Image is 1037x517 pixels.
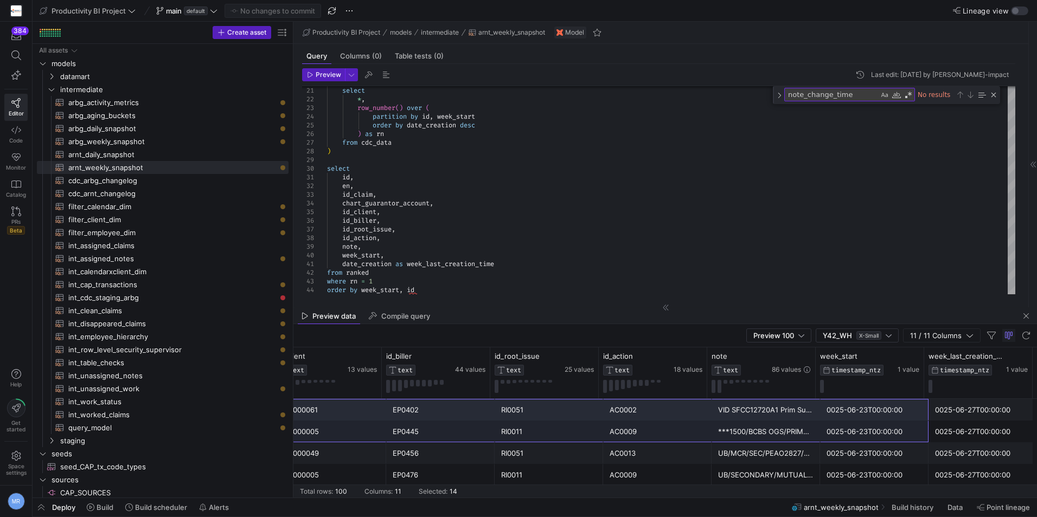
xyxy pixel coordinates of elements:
span: 25 values [565,366,594,373]
span: order [327,286,346,294]
a: PRsBeta [4,202,28,239]
a: cdc_arbg_changelog​​​​​​​​​​ [37,174,289,187]
span: 1 value [898,366,919,373]
span: week_start [820,352,857,360]
span: seed_CAP_tx_code_types​​​​​​ [60,461,276,473]
span: X-Small [856,331,881,340]
div: CL000005 [284,421,380,442]
span: 18 values [674,366,702,373]
span: week_last_creation_time [407,260,494,268]
span: from [342,138,357,147]
span: int_work_status​​​​​​​​​​ [68,396,276,408]
a: CAP_SOURCES​​​​​​​​ [37,486,289,499]
span: models [52,57,287,70]
span: Editor [9,110,24,117]
a: Monitor [4,148,28,175]
div: UB/MCR/SEC/PEAO2827/01242024-The claim has already been added to the tracker. We are still waitin... [718,443,814,464]
a: int_assigned_claims​​​​​​​​​​ [37,239,289,252]
div: 0025-06-23T00:00:00 [827,443,922,464]
span: desc [460,121,475,130]
span: Model [565,29,584,36]
a: int_cdc_staging_arbg​​​​​​​​​​ [37,291,289,304]
span: int_table_checks​​​​​​​​​​ [68,357,276,369]
div: Press SPACE to select this row. [37,265,289,278]
span: Build history [892,503,933,512]
div: 22 [302,95,314,104]
span: rn [376,130,384,138]
div: Press SPACE to select this row. [37,278,289,291]
a: int_clean_claims​​​​​​​​​​ [37,304,289,317]
span: id_root_issue [342,225,392,234]
span: arnt_weekly_snapshot [478,29,545,36]
div: Press SPACE to select this row. [37,187,289,200]
a: int_employee_hierarchy​​​​​​​​​​ [37,330,289,343]
span: Data [948,503,963,512]
a: arbg_activity_metrics​​​​​​​​​​ [37,96,289,109]
span: id_claim [342,190,373,199]
button: Preview [302,68,345,81]
span: arbg_weekly_snapshot​​​​​​​​​​ [68,135,276,148]
div: 44 [302,286,314,294]
span: ranked [346,268,369,277]
div: 25 [302,121,314,130]
span: Productivity BI Project [52,7,126,15]
span: , [373,190,376,199]
button: maindefault [153,4,220,18]
div: Match Whole Word (Alt+W) [891,89,902,100]
span: CAP_SOURCES​​​​​​​​ [60,487,287,499]
button: Alerts [194,498,234,516]
span: (0) [372,53,382,60]
span: , [350,173,354,182]
span: , [376,208,380,216]
div: RI0051 [501,399,597,421]
div: Press SPACE to select this row. [37,135,289,148]
div: Press SPACE to select this row. [37,395,289,408]
div: RI0051 [501,443,597,464]
span: week_start [437,112,475,121]
span: , [380,251,384,260]
div: 37 [302,225,314,234]
div: Press SPACE to select this row. [37,343,289,356]
button: MR [4,490,28,513]
span: arnt_weekly_snapshot​​​​​​​​​​ [68,161,276,174]
div: Press SPACE to select this row. [37,57,289,70]
div: Press SPACE to select this row. [37,356,289,369]
span: TEXT [398,366,413,374]
div: VID SFCC12720A1 Prim Sup medicaid. As per [PERSON_NAME], payer active. 101 calendar days passed t... [718,399,814,421]
span: Point lineage [987,503,1030,512]
span: cdc_arbg_changelog​​​​​​​​​​ [68,175,276,187]
div: 23 [302,104,314,112]
button: Getstarted [4,395,28,437]
div: No results [917,88,954,101]
span: Preview data [312,313,356,320]
span: Query [306,53,327,60]
button: Build [82,498,118,516]
span: int_unassigned_notes​​​​​​​​​​ [68,370,276,382]
span: week_last_creation_time [929,352,1004,360]
a: int_unassigned_notes​​​​​​​​​​ [37,369,289,382]
div: Find in Selection (Alt+L) [976,89,988,101]
span: date_creation [342,260,392,268]
span: Help [9,381,23,387]
span: TEXT [614,366,630,374]
img: https://storage.googleapis.com/y42-prod-data-exchange/images/6On40cC7BTNLwgzZ6Z6KvpMAPxzV1NWE9CLY... [11,5,22,16]
a: cdc_arnt_changelog​​​​​​​​​​ [37,187,289,200]
span: int_worked_claims​​​​​​​​​​ [68,409,276,421]
span: id_action [603,352,633,360]
span: int_clean_claims​​​​​​​​​​ [68,305,276,317]
div: Press SPACE to select this row. [37,226,289,239]
span: id [342,173,350,182]
div: AC0009 [610,464,705,486]
div: Last edit: [DATE] by [PERSON_NAME]-impact [871,71,1009,79]
button: Build history [887,498,940,516]
div: Press SPACE to select this row. [37,369,289,382]
span: int_calendarxclient_dim​​​​​​​​​​ [68,266,276,278]
div: Press SPACE to select this row. [37,382,289,395]
span: week_start [342,251,380,260]
span: Table tests [395,53,444,60]
div: Press SPACE to select this row. [37,148,289,161]
div: 384 [11,27,29,35]
span: by [411,112,418,121]
a: int_table_checks​​​​​​​​​​ [37,356,289,369]
a: int_worked_claims​​​​​​​​​​ [37,408,289,421]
